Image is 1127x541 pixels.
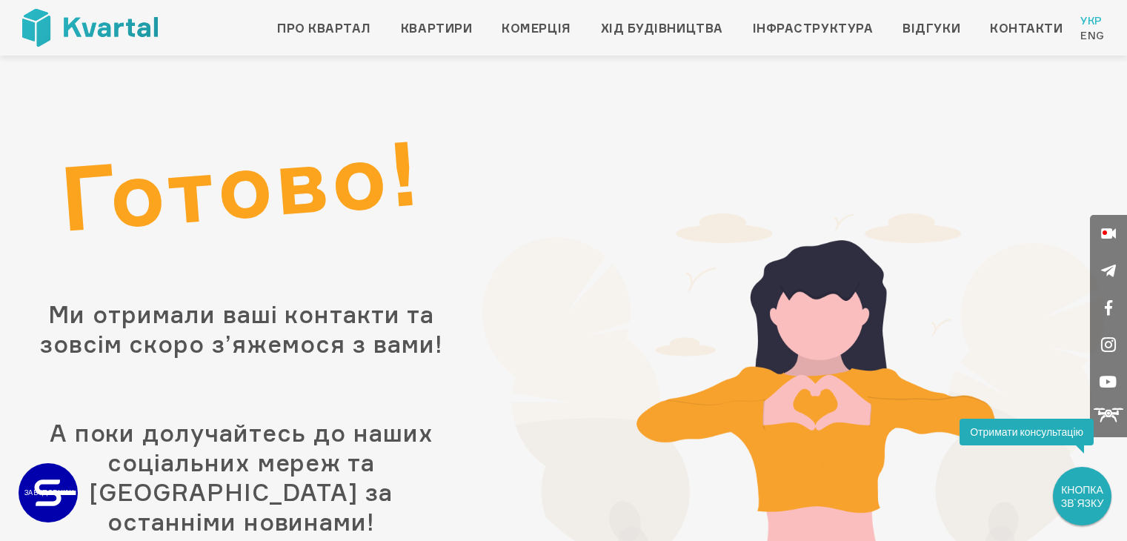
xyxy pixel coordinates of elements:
a: Комерція [502,19,571,37]
p: Ми отримали ваші контакти та зовсім скоро з’яжемося з вами! [22,300,460,359]
a: Eng [1080,28,1105,43]
a: Укр [1080,13,1105,28]
a: Квартири [401,19,472,37]
a: Хід будівництва [601,19,723,37]
a: Про квартал [277,19,371,37]
a: Інфраструктура [753,19,874,37]
img: Kvartal [22,9,158,47]
text: ЗАБУДОВНИК [24,488,74,497]
div: КНОПКА ЗВ`ЯЗКУ [1054,468,1110,524]
div: Отримати консультацію [960,419,1094,445]
h1: Готово! [19,113,464,257]
a: ЗАБУДОВНИК [19,463,78,522]
a: Відгуки [902,19,960,37]
p: А поки долучайтесь до наших соціальних мереж та [GEOGRAPHIC_DATA] за останніми новинами! [22,419,460,537]
a: Контакти [990,19,1063,37]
